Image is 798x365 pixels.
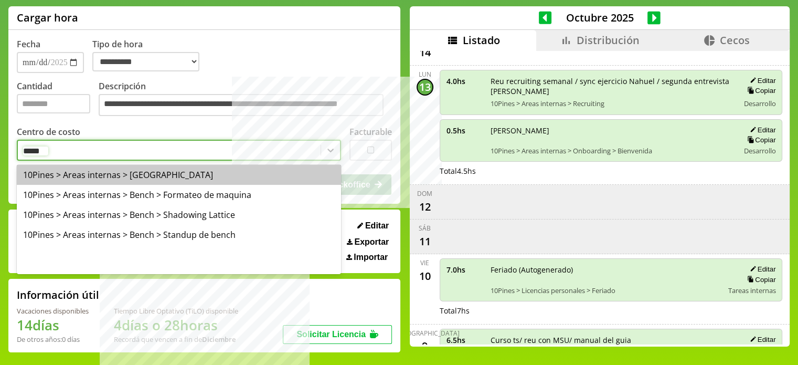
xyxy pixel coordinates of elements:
div: scrollable content [410,51,790,345]
span: Importar [354,253,388,262]
span: [PERSON_NAME] [491,126,732,135]
span: Exportar [354,237,389,247]
div: [DEMOGRAPHIC_DATA] [390,329,460,338]
button: Editar [747,335,775,344]
span: 10Pines > Areas internas > Recruiting [491,99,732,108]
span: Distribución [577,33,640,47]
h2: Información útil [17,288,99,302]
select: Tipo de hora [92,52,199,71]
label: Facturable [349,126,392,138]
button: Copiar [744,86,775,95]
button: Editar [747,76,775,85]
b: Diciembre [202,335,236,344]
span: Desarrollo [743,99,775,108]
div: 9 [417,338,433,354]
span: Reu recruiting semanal / sync ejercicio Nahuel / segunda entrevista [PERSON_NAME] [491,76,732,96]
button: Copiar [744,275,775,284]
label: Tipo de hora [92,38,208,73]
span: Listado [463,33,500,47]
span: 7.0 hs [446,265,483,275]
span: Octubre 2025 [551,11,647,25]
div: 10Pines > Areas internas > Bench > Shadowing Lattice [17,205,341,225]
button: Exportar [344,237,392,247]
span: 10Pines > Licencias personales > Feriado [491,286,721,295]
div: 10Pines > Areas internas > [GEOGRAPHIC_DATA] [17,165,341,185]
h1: 4 días o 28 horas [114,316,238,335]
span: 0.5 hs [446,126,483,135]
h1: Cargar hora [17,11,78,25]
span: 4.0 hs [446,76,483,86]
div: 10 [417,267,433,284]
span: 10Pines > Areas internas > Onboarding > Bienvenida [491,146,732,155]
label: Centro de costo [17,126,80,138]
textarea: Descripción [99,94,384,116]
div: Total 7 hs [440,306,783,316]
div: Tiempo Libre Optativo (TiLO) disponible [114,306,238,316]
button: Editar [747,265,775,274]
span: Curso ts/ reu con MSU/ manual del guia [491,335,732,345]
span: Desarrollo [743,146,775,155]
span: 6.5 hs [446,335,483,345]
div: De otros años: 0 días [17,335,89,344]
div: Vacaciones disponibles [17,306,89,316]
span: Editar [365,221,389,231]
input: Cantidad [17,94,90,113]
label: Fecha [17,38,40,50]
div: 11 [417,233,433,249]
div: 10Pines > Areas internas > Bench > Formateo de maquina [17,185,341,205]
label: Cantidad [17,80,99,119]
button: Solicitar Licencia [283,325,392,344]
button: Editar [747,126,775,134]
div: 13 [417,79,433,96]
h1: 14 días [17,316,89,335]
div: 14 [417,44,433,61]
div: dom [417,189,432,198]
span: Tareas internas [728,286,775,295]
button: Editar [354,221,392,231]
div: 12 [417,198,433,215]
label: Descripción [99,80,392,119]
div: Recordá que vencen a fin de [114,335,238,344]
div: sáb [419,224,431,233]
div: Total 4.5 hs [440,166,783,176]
div: vie [420,258,429,267]
div: lun [419,70,431,79]
button: Copiar [744,135,775,144]
span: Cecos [720,33,750,47]
span: Feriado (Autogenerado) [491,265,721,275]
div: 10Pines > Areas internas > Bench > Standup de bench [17,225,341,245]
span: Solicitar Licencia [296,330,366,339]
